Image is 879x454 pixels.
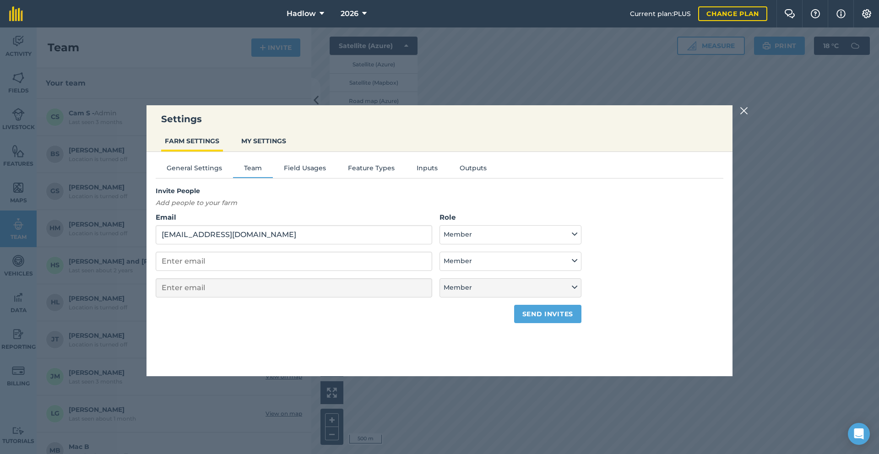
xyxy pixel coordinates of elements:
img: A question mark icon [810,9,821,18]
button: Field Usages [273,163,337,177]
input: Enter email [156,252,432,271]
input: Enter email [156,225,432,244]
input: Enter email [156,278,432,297]
img: fieldmargin Logo [9,6,23,21]
button: Member [439,278,581,297]
h4: Invite People [156,186,581,196]
button: General Settings [156,163,233,177]
button: Outputs [449,163,498,177]
button: Send invites [514,305,581,323]
em: Add people to your farm [156,199,237,207]
h3: Settings [146,113,732,125]
button: Team [233,163,273,177]
button: Member [439,225,581,244]
span: Current plan : PLUS [630,9,691,19]
span: 2026 [341,8,358,19]
label: Role [439,212,581,223]
label: Email [156,212,432,223]
button: MY SETTINGS [238,132,290,150]
img: svg+xml;base64,PHN2ZyB4bWxucz0iaHR0cDovL3d3dy53My5vcmcvMjAwMC9zdmciIHdpZHRoPSIxNyIgaGVpZ2h0PSIxNy... [836,8,846,19]
div: Open Intercom Messenger [848,423,870,445]
button: Member [439,252,581,271]
img: A cog icon [861,9,872,18]
a: Change plan [698,6,767,21]
img: Two speech bubbles overlapping with the left bubble in the forefront [784,9,795,18]
button: Feature Types [337,163,406,177]
span: Hadlow [287,8,316,19]
button: FARM SETTINGS [161,132,223,150]
img: svg+xml;base64,PHN2ZyB4bWxucz0iaHR0cDovL3d3dy53My5vcmcvMjAwMC9zdmciIHdpZHRoPSIyMiIgaGVpZ2h0PSIzMC... [740,105,748,116]
button: Inputs [406,163,449,177]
